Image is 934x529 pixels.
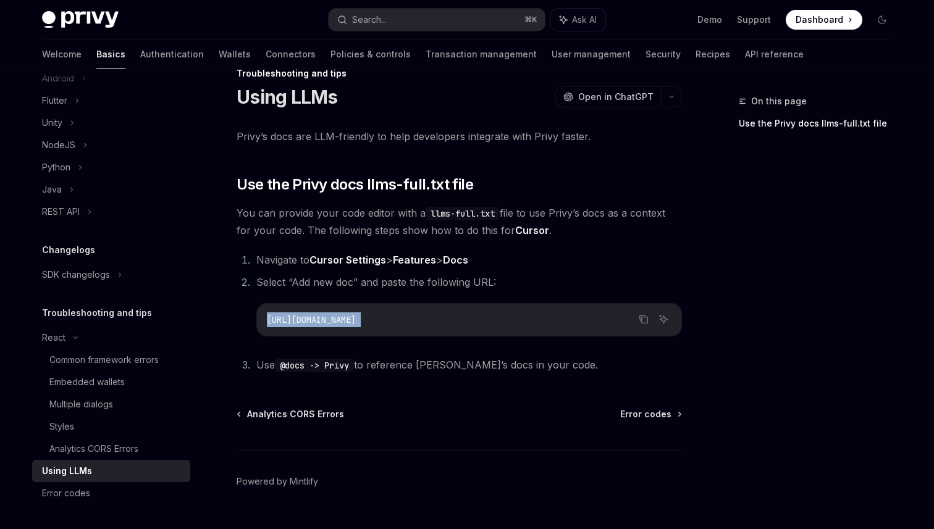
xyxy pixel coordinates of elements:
span: Use the Privy docs llms-full.txt file [237,175,473,194]
div: NodeJS [42,138,75,152]
span: Open in ChatGPT [578,91,654,103]
div: Java [42,182,62,197]
a: Authentication [140,40,204,69]
a: Dashboard [786,10,862,30]
a: Transaction management [426,40,537,69]
button: Ask AI [551,9,605,31]
span: ⌘ K [524,15,537,25]
h5: Troubleshooting and tips [42,306,152,320]
a: Using LLMs [32,460,190,482]
div: Using LLMs [42,464,92,478]
button: Ask AI [655,311,671,327]
a: Basics [96,40,125,69]
a: Powered by Mintlify [237,475,318,488]
div: REST API [42,204,80,219]
span: Select “Add new doc” and paste the following URL: [256,276,496,288]
button: Copy the contents from the code block [636,311,652,327]
span: Navigate to > > [256,254,468,266]
a: Demo [697,14,722,26]
a: Support [737,14,771,26]
span: [URL][DOMAIN_NAME] [267,314,356,325]
code: llms-full.txt [426,207,500,220]
button: Toggle dark mode [872,10,892,30]
strong: Cursor Settings [309,254,386,266]
div: SDK changelogs [42,267,110,282]
span: Analytics CORS Errors [247,408,344,420]
div: Multiple dialogs [49,397,113,412]
span: You can provide your code editor with a file to use Privy’s docs as a context for your code. The ... [237,204,682,239]
a: Multiple dialogs [32,393,190,415]
div: React [42,330,65,345]
span: Privy’s docs are LLM-friendly to help developers integrate with Privy faster. [237,128,682,145]
h5: Changelogs [42,243,95,257]
button: Open in ChatGPT [555,86,661,107]
a: Recipes [696,40,730,69]
span: Error codes [620,408,671,420]
span: Use to reference [PERSON_NAME]’s docs in your code. [256,359,598,371]
a: Error codes [620,408,681,420]
a: Cursor [515,224,549,237]
a: Error codes [32,482,190,504]
div: Search... [352,12,387,27]
span: On this page [751,94,807,109]
div: Flutter [42,93,67,108]
div: Python [42,160,70,175]
a: Analytics CORS Errors [238,408,344,420]
a: Connectors [266,40,316,69]
a: Embedded wallets [32,371,190,393]
button: Search...⌘K [329,9,545,31]
img: dark logo [42,11,119,28]
code: @docs -> Privy [275,359,354,372]
div: Styles [49,419,74,434]
div: Unity [42,115,62,130]
a: Security [646,40,681,69]
a: Wallets [219,40,251,69]
h1: Using LLMs [237,86,338,108]
span: Dashboard [796,14,843,26]
a: Policies & controls [330,40,411,69]
div: Troubleshooting and tips [237,67,682,80]
a: User management [552,40,631,69]
a: Styles [32,415,190,438]
div: Embedded wallets [49,375,125,389]
a: Analytics CORS Errors [32,438,190,460]
strong: Features [393,254,436,266]
a: Welcome [42,40,82,69]
a: Use the Privy docs llms-full.txt file [739,114,902,133]
div: Analytics CORS Errors [49,441,138,456]
a: API reference [745,40,804,69]
div: Error codes [42,486,90,501]
div: Common framework errors [49,352,159,367]
span: Ask AI [572,14,597,26]
a: Common framework errors [32,349,190,371]
strong: Docs [443,254,468,266]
